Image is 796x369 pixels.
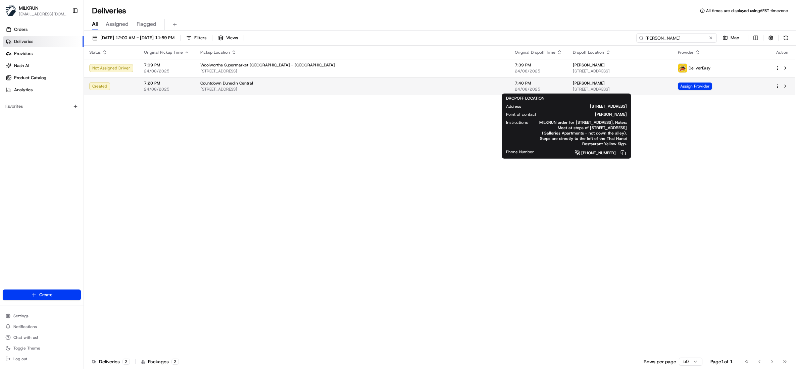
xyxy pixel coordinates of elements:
[13,324,37,329] span: Notifications
[719,33,742,43] button: Map
[3,85,84,95] a: Analytics
[89,33,178,43] button: [DATE] 12:00 AM - [DATE] 11:59 PM
[506,104,521,109] span: Address
[14,75,46,81] span: Product Catalog
[92,20,98,28] span: All
[3,3,69,19] button: MILKRUNMILKRUN[EMAIL_ADDRESS][DOMAIN_NAME]
[226,35,238,41] span: Views
[144,87,190,92] span: 24/08/2025
[3,60,84,71] a: Nash AI
[644,358,676,365] p: Rows per page
[137,20,156,28] span: Flagged
[515,87,562,92] span: 24/08/2025
[3,36,84,47] a: Deliveries
[515,62,562,68] span: 7:39 PM
[141,358,179,365] div: Packages
[731,35,739,41] span: Map
[515,68,562,74] span: 24/08/2025
[706,8,788,13] span: All times are displayed using AEST timezone
[678,50,694,55] span: Provider
[581,150,616,156] span: [PHONE_NUMBER]
[3,333,81,342] button: Chat with us!
[515,81,562,86] span: 7:40 PM
[14,27,28,33] span: Orders
[689,65,710,71] span: DeliverEasy
[171,359,179,365] div: 2
[3,48,84,59] a: Providers
[3,311,81,321] button: Settings
[92,5,126,16] h1: Deliveries
[573,87,667,92] span: [STREET_ADDRESS]
[3,289,81,300] button: Create
[106,20,129,28] span: Assigned
[13,335,38,340] span: Chat with us!
[515,50,555,55] span: Original Dropoff Time
[13,356,27,362] span: Log out
[144,81,190,86] span: 7:20 PM
[3,72,84,83] a: Product Catalog
[13,346,40,351] span: Toggle Theme
[539,120,627,147] span: MILKRUN order for [STREET_ADDRESS], Notes: Meet at steps of [STREET_ADDRESS] (Galleries Apartment...
[122,359,130,365] div: 2
[3,24,84,35] a: Orders
[13,313,29,319] span: Settings
[14,51,33,57] span: Providers
[39,292,52,298] span: Create
[547,112,627,117] span: [PERSON_NAME]
[506,96,544,101] span: DROPOFF LOCATION
[144,50,183,55] span: Original Pickup Time
[3,344,81,353] button: Toggle Theme
[200,87,504,92] span: [STREET_ADDRESS]
[506,149,534,155] span: Phone Number
[775,50,789,55] div: Action
[710,358,733,365] div: Page 1 of 1
[3,322,81,331] button: Notifications
[92,358,130,365] div: Deliveries
[532,104,627,109] span: [STREET_ADDRESS]
[781,33,791,43] button: Refresh
[144,68,190,74] span: 24/08/2025
[14,39,33,45] span: Deliveries
[100,35,175,41] span: [DATE] 12:00 AM - [DATE] 11:59 PM
[200,62,335,68] span: Woolworths Supermarket [GEOGRAPHIC_DATA] - [GEOGRAPHIC_DATA]
[19,5,39,11] button: MILKRUN
[14,87,33,93] span: Analytics
[3,354,81,364] button: Log out
[506,112,536,117] span: Point of contact
[14,63,29,69] span: Nash AI
[573,50,604,55] span: Dropoff Location
[200,81,253,86] span: Countdown Dunedin Central
[636,33,717,43] input: Type to search
[183,33,209,43] button: Filters
[506,120,528,125] span: Instructions
[89,50,101,55] span: Status
[573,62,605,68] span: [PERSON_NAME]
[19,11,67,17] button: [EMAIL_ADDRESS][DOMAIN_NAME]
[194,35,206,41] span: Filters
[200,50,230,55] span: Pickup Location
[5,5,16,16] img: MILKRUN
[573,68,667,74] span: [STREET_ADDRESS]
[200,68,504,74] span: [STREET_ADDRESS]
[215,33,241,43] button: Views
[678,83,712,90] span: Assign Provider
[678,64,687,72] img: delivereasy_logo.png
[144,62,190,68] span: 7:09 PM
[545,149,627,157] a: [PHONE_NUMBER]
[573,81,605,86] span: [PERSON_NAME]
[3,101,81,112] div: Favorites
